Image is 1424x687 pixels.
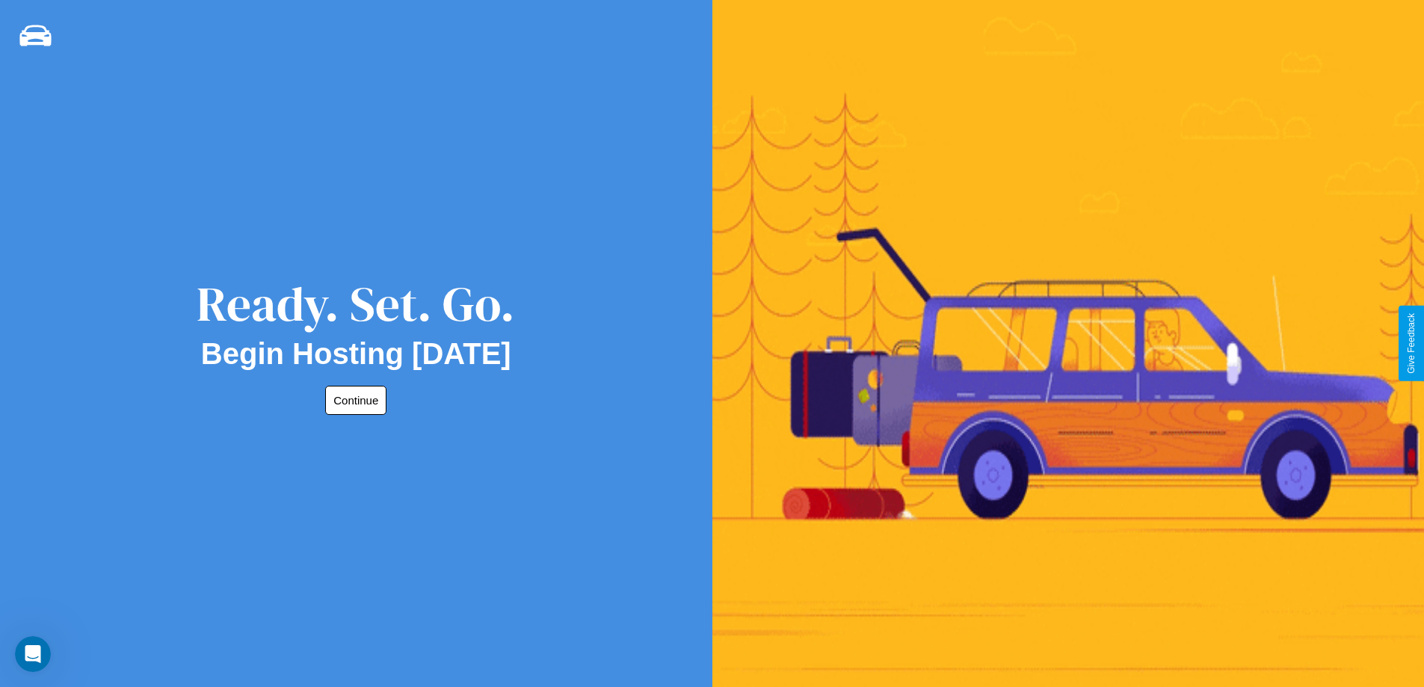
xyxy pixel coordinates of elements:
div: Give Feedback [1406,313,1417,374]
iframe: Intercom live chat [15,636,51,672]
button: Continue [325,386,386,415]
div: Ready. Set. Go. [197,271,515,337]
h2: Begin Hosting [DATE] [201,337,511,371]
